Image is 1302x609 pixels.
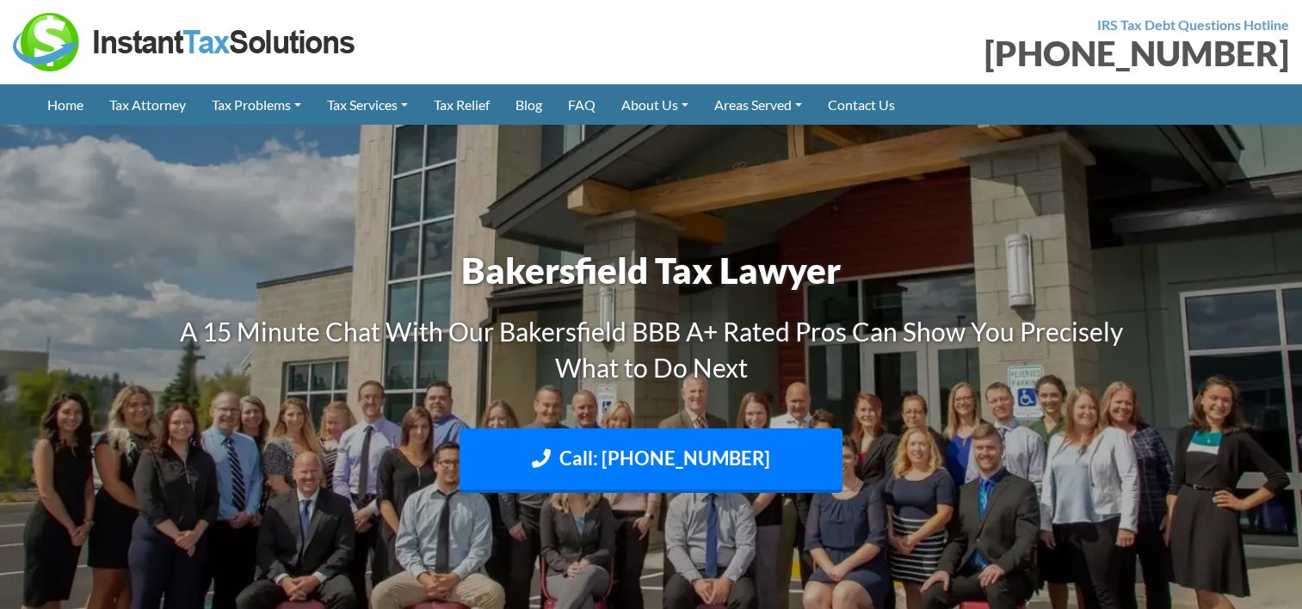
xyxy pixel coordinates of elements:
a: Tax Relief [421,84,503,125]
a: Blog [503,84,555,125]
a: Areas Served [701,84,815,125]
a: Home [34,84,96,125]
a: Instant Tax Solutions Logo [13,32,357,48]
h1: Bakersfield Tax Lawyer [174,245,1129,296]
a: About Us [608,84,701,125]
a: FAQ [555,84,608,125]
a: Contact Us [815,84,908,125]
div: [PHONE_NUMBER] [664,36,1290,71]
strong: IRS Tax Debt Questions Hotline [1097,16,1289,33]
h3: A 15 Minute Chat With Our Bakersfield BBB A+ Rated Pros Can Show You Precisely What to Do Next [174,313,1129,385]
a: Tax Services [314,84,421,125]
a: Tax Problems [199,84,314,125]
img: Instant Tax Solutions Logo [13,13,357,71]
a: Call: [PHONE_NUMBER] [460,428,842,493]
a: Tax Attorney [96,84,199,125]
